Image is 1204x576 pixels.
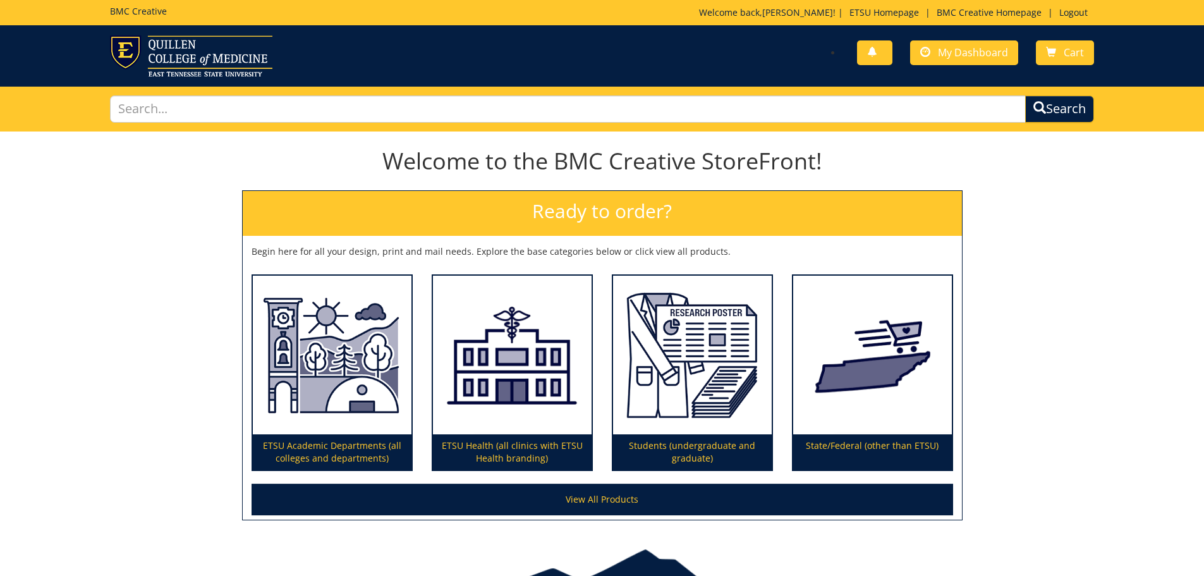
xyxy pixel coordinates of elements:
p: Begin here for all your design, print and mail needs. Explore the base categories below or click ... [252,245,953,258]
a: Logout [1053,6,1094,18]
a: Cart [1036,40,1094,65]
p: ETSU Academic Departments (all colleges and departments) [253,434,411,470]
span: My Dashboard [938,46,1008,59]
h2: Ready to order? [243,191,962,236]
img: State/Federal (other than ETSU) [793,276,952,435]
a: ETSU Academic Departments (all colleges and departments) [253,276,411,470]
p: ETSU Health (all clinics with ETSU Health branding) [433,434,592,470]
h5: BMC Creative [110,6,167,16]
img: ETSU logo [110,35,272,77]
a: State/Federal (other than ETSU) [793,276,952,470]
a: BMC Creative Homepage [930,6,1048,18]
p: Students (undergraduate and graduate) [613,434,772,470]
a: Students (undergraduate and graduate) [613,276,772,470]
a: View All Products [252,484,953,515]
span: Cart [1064,46,1084,59]
img: ETSU Health (all clinics with ETSU Health branding) [433,276,592,435]
a: ETSU Health (all clinics with ETSU Health branding) [433,276,592,470]
input: Search... [110,95,1026,123]
a: My Dashboard [910,40,1018,65]
img: Students (undergraduate and graduate) [613,276,772,435]
p: Welcome back, ! | | | [699,6,1094,19]
h1: Welcome to the BMC Creative StoreFront! [242,149,963,174]
button: Search [1025,95,1094,123]
img: ETSU Academic Departments (all colleges and departments) [253,276,411,435]
p: State/Federal (other than ETSU) [793,434,952,470]
a: ETSU Homepage [843,6,925,18]
a: [PERSON_NAME] [762,6,833,18]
